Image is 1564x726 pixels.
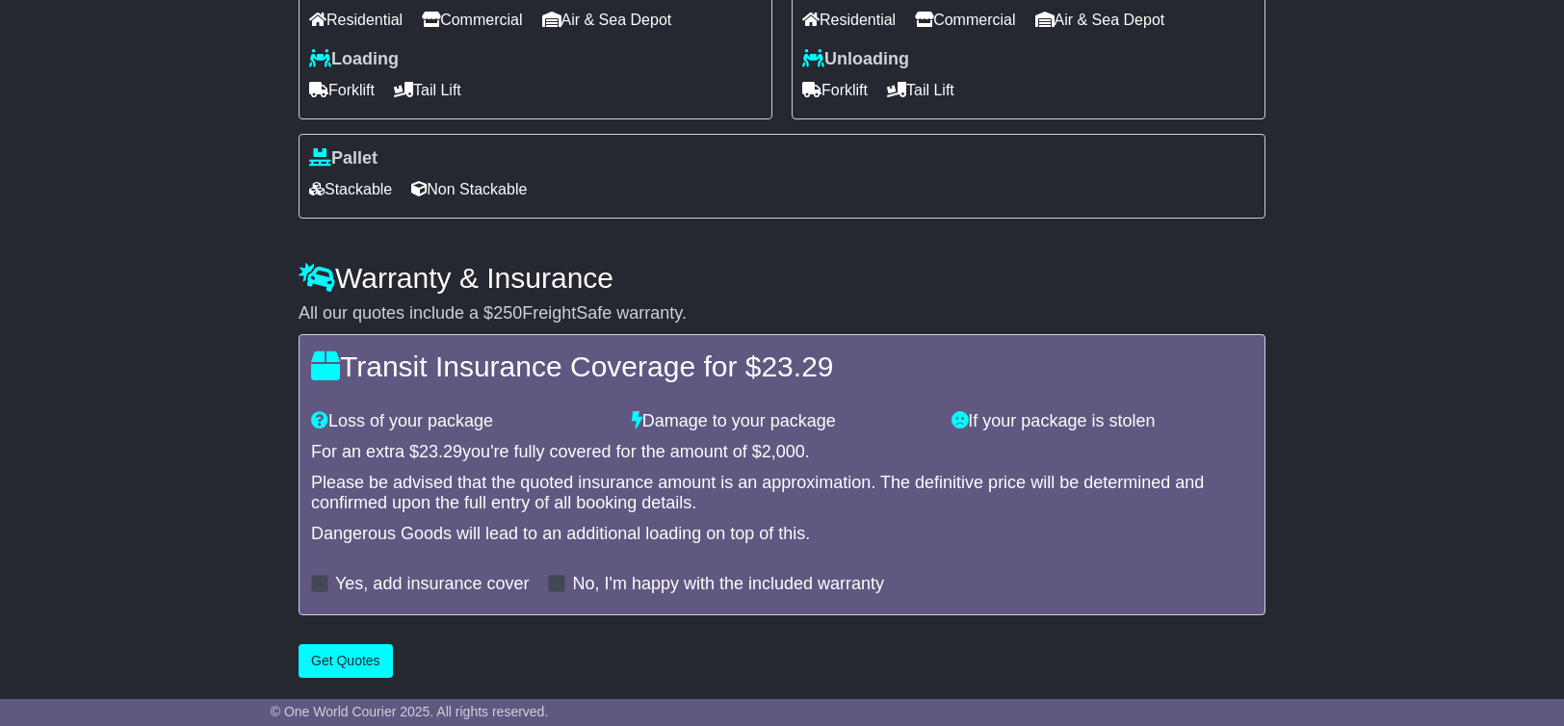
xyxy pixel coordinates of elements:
[311,524,1253,545] div: Dangerous Goods will lead to an additional loading on top of this.
[622,411,943,432] div: Damage to your package
[802,5,896,35] span: Residential
[311,442,1253,463] div: For an extra $ you're fully covered for the amount of $ .
[493,303,522,323] span: 250
[335,574,529,595] label: Yes, add insurance cover
[309,75,375,105] span: Forklift
[309,174,392,204] span: Stackable
[887,75,954,105] span: Tail Lift
[542,5,672,35] span: Air & Sea Depot
[802,49,909,70] label: Unloading
[422,5,522,35] span: Commercial
[299,303,1265,324] div: All our quotes include a $ FreightSafe warranty.
[309,5,403,35] span: Residential
[311,473,1253,514] div: Please be advised that the quoted insurance amount is an approximation. The definitive price will...
[1035,5,1165,35] span: Air & Sea Depot
[802,75,868,105] span: Forklift
[942,411,1263,432] div: If your package is stolen
[915,5,1015,35] span: Commercial
[394,75,461,105] span: Tail Lift
[309,49,399,70] label: Loading
[301,411,622,432] div: Loss of your package
[299,644,393,678] button: Get Quotes
[311,350,1253,382] h4: Transit Insurance Coverage for $
[762,442,805,461] span: 2,000
[572,574,884,595] label: No, I'm happy with the included warranty
[761,350,833,382] span: 23.29
[271,704,549,719] span: © One World Courier 2025. All rights reserved.
[419,442,462,461] span: 23.29
[411,174,527,204] span: Non Stackable
[299,262,1265,294] h4: Warranty & Insurance
[309,148,378,169] label: Pallet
